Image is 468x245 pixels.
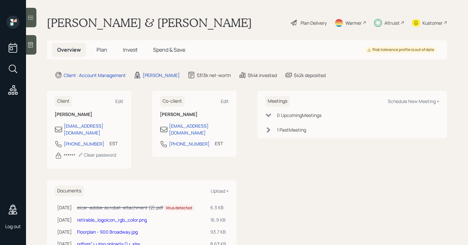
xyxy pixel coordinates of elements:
[97,46,107,53] span: Plan
[77,229,138,235] a: Floorplan - 900 Broadway.jpg
[197,72,231,79] div: $313k net-worth
[215,140,223,147] div: EST
[210,216,226,223] div: 16.9 KB
[166,205,192,211] div: Virus detected
[422,19,443,26] div: Kustomer
[64,122,123,136] div: [EMAIL_ADDRESS][DOMAIN_NAME]
[57,216,72,223] div: [DATE]
[210,204,226,211] div: 6.3 KB
[64,72,126,79] div: Client · Account Management
[169,122,229,136] div: [EMAIL_ADDRESS][DOMAIN_NAME]
[160,112,229,117] h6: [PERSON_NAME]
[169,140,210,147] div: [PHONE_NUMBER]
[388,98,439,104] div: Schedule New Meeting +
[77,217,147,223] a: retirable_logoicon_rgb_color.png
[345,19,362,26] div: Warmer
[57,204,72,211] div: [DATE]
[55,186,84,196] h6: Documents
[160,96,185,107] h6: Co-client
[123,46,137,53] span: Invest
[64,140,104,147] div: [PHONE_NUMBER]
[57,46,81,53] span: Overview
[77,204,163,211] span: eicar-adobe-acrobat-attachment (2).pdf
[265,96,290,107] h6: Meetings
[277,112,321,119] div: 0 Upcoming Meeting s
[221,98,229,104] div: Edit
[47,16,252,30] h1: [PERSON_NAME] & [PERSON_NAME]
[110,140,118,147] div: EST
[301,19,327,26] div: Plan Delivery
[367,47,434,53] div: Risk tolerance profile is out of date
[57,228,72,235] div: [DATE]
[143,72,180,79] div: [PERSON_NAME]
[277,126,306,133] div: 1 Past Meeting
[77,204,195,211] a: eicar-adobe-acrobat-attachment (2).pdfVirus detected
[5,223,21,229] div: Log out
[248,72,277,79] div: $64k invested
[294,72,326,79] div: $42k deposited
[210,228,226,235] div: 93.7 KB
[78,152,116,158] div: Clear password
[153,46,185,53] span: Spend & Save
[55,96,72,107] h6: Client
[115,98,123,104] div: Edit
[211,188,229,194] div: Upload +
[384,19,400,26] div: Altruist
[55,112,123,117] h6: [PERSON_NAME]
